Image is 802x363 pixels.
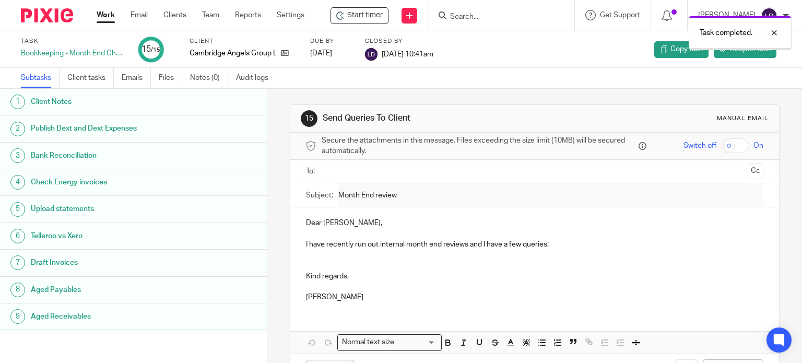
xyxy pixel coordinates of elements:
h1: Bank Reconciliation [31,148,181,163]
div: 15 [301,110,317,127]
img: svg%3E [761,7,777,24]
h1: Send Queries To Client [323,113,557,124]
label: Client [190,37,297,45]
a: Team [202,10,219,20]
div: Search for option [337,334,442,350]
div: 6 [10,229,25,243]
p: Task completed. [700,28,752,38]
a: Reports [235,10,261,20]
label: To: [306,166,317,177]
label: Closed by [365,37,433,45]
p: [PERSON_NAME] [306,292,764,302]
div: 4 [10,175,25,190]
a: Client tasks [67,68,114,88]
div: Bookkeeping - Month End Checks [21,48,125,58]
div: 2 [10,122,25,136]
h1: Upload statements [31,201,181,217]
a: Notes (0) [190,68,228,88]
div: Cambridge Angels Group Ltd - Bookkeeping - Month End Checks [331,7,388,24]
h1: Telleroo vs Xero [31,228,181,244]
input: Search for option [398,337,435,348]
button: Cc [748,163,763,179]
a: Files [159,68,182,88]
h1: Draft Invoices [31,255,181,271]
div: [DATE] [310,48,352,58]
div: 5 [10,202,25,217]
span: On [753,140,763,151]
label: Due by [310,37,352,45]
a: Subtasks [21,68,60,88]
a: Work [97,10,115,20]
p: I have recently run out internal month end reviews and I have a few queries: [306,239,764,250]
label: Task [21,37,125,45]
h1: Check Energy invoices [31,174,181,190]
a: Emails [122,68,151,88]
div: Manual email [717,114,769,123]
h1: Client Notes [31,94,181,110]
span: [DATE] 10:41am [382,50,433,57]
p: Dear [PERSON_NAME], [306,218,764,228]
h1: Aged Receivables [31,309,181,324]
span: Normal text size [340,337,397,348]
div: 15 [141,43,160,55]
small: /15 [151,47,160,53]
a: Clients [163,10,186,20]
label: Subject: [306,190,333,201]
a: Email [131,10,148,20]
p: Kind regards, [306,271,764,282]
div: 3 [10,148,25,163]
a: Audit logs [236,68,276,88]
span: Start timer [347,10,383,21]
h1: Aged Payables [31,282,181,298]
span: Switch off [683,140,716,151]
a: Settings [277,10,304,20]
div: 8 [10,283,25,297]
div: 7 [10,255,25,270]
h1: Publish Dext and Dext Expenses [31,121,181,136]
img: Pixie [21,8,73,22]
div: 9 [10,309,25,324]
p: Cambridge Angels Group Ltd [190,48,276,58]
img: svg%3E [365,48,378,61]
span: Secure the attachments in this message. Files exceeding the size limit (10MB) will be secured aut... [322,135,636,157]
div: 1 [10,95,25,109]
